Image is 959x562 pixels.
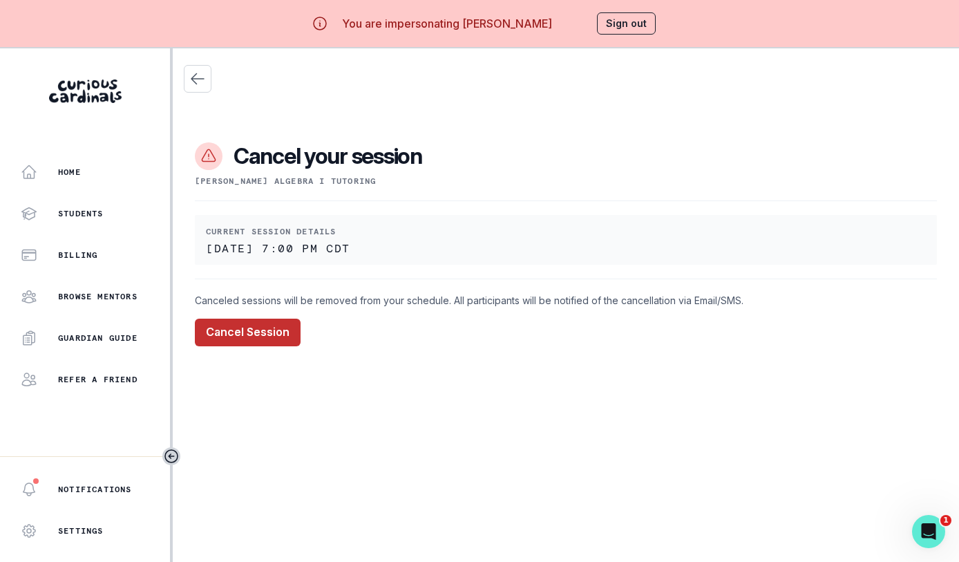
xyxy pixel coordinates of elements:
p: Home [58,167,81,178]
p: Notifications [58,484,132,495]
button: Sign out [597,12,656,35]
p: You are impersonating [PERSON_NAME] [342,15,552,32]
img: Curious Cardinals Logo [49,79,122,103]
span: 1 [940,515,951,526]
button: Close [184,65,211,93]
iframe: Intercom live chat [912,515,945,548]
p: Refer a friend [58,374,137,385]
p: Canceled sessions will be removed from your schedule. All participants will be notified of the ca... [195,293,937,308]
p: Guardian Guide [58,332,137,344]
p: Settings [58,525,104,536]
span: Cancel your session [234,142,422,170]
p: [DATE] 7:00 PM CDT [206,243,926,254]
button: Toggle sidebar [162,447,180,465]
button: Cancel Session [195,319,301,346]
p: Browse Mentors [58,291,137,302]
p: Current session details [206,226,926,237]
a: Close [184,71,211,84]
p: [PERSON_NAME] Algebra I tutoring [195,176,937,187]
p: Billing [58,250,97,261]
p: Students [58,208,104,219]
